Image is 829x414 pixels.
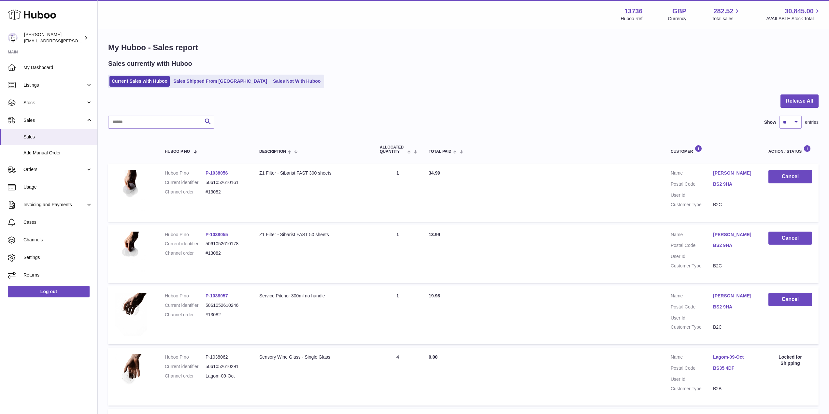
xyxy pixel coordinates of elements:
span: Invoicing and Payments [23,202,86,208]
a: Lagom-09-Oct [713,354,755,360]
img: 137361742779944.png [115,354,147,397]
button: Cancel [768,232,812,245]
dt: User Id [671,315,713,321]
dd: Lagom-09-Oct [206,373,246,379]
dt: Name [671,293,713,301]
dt: Channel order [165,189,206,195]
img: 137361742779759.png [115,293,147,336]
div: [PERSON_NAME] [24,32,83,44]
dt: Channel order [165,312,206,318]
strong: GBP [672,7,686,16]
dt: Customer Type [671,263,713,269]
span: 0.00 [429,354,437,360]
dd: B2B [713,386,755,392]
dt: Channel order [165,373,206,379]
dt: Customer Type [671,324,713,330]
dt: Huboo P no [165,232,206,238]
a: BS2 9HA [713,304,755,310]
a: [PERSON_NAME] [713,293,755,299]
td: 1 [373,225,422,283]
dd: 5061052610291 [206,364,246,370]
div: Service Pitcher 300ml no handle [259,293,367,299]
button: Release All [780,94,819,108]
span: Cases [23,219,93,225]
a: [PERSON_NAME] [713,232,755,238]
dt: User Id [671,376,713,382]
dt: Channel order [165,250,206,256]
dd: 5061052610161 [206,179,246,186]
td: 4 [373,348,422,406]
span: Channels [23,237,93,243]
dt: Current identifier [165,364,206,370]
span: [EMAIL_ADDRESS][PERSON_NAME][DOMAIN_NAME] [24,38,131,43]
dt: Name [671,354,713,362]
span: Orders [23,166,86,173]
span: Sales [23,117,86,123]
div: Sensory Wine Glass - Single Glass [259,354,367,360]
span: AVAILABLE Stock Total [766,16,821,22]
span: Description [259,150,286,154]
button: Cancel [768,293,812,306]
dd: 5061052610178 [206,241,246,247]
dt: Name [671,232,713,239]
a: BS2 9HA [713,181,755,187]
span: entries [805,119,819,125]
span: 19.98 [429,293,440,298]
dd: #13082 [206,250,246,256]
dd: B2C [713,324,755,330]
dt: Postal Code [671,365,713,373]
dt: User Id [671,192,713,198]
span: Usage [23,184,93,190]
span: Settings [23,254,93,261]
dt: Customer Type [671,386,713,392]
span: 282.52 [713,7,733,16]
dd: #13082 [206,189,246,195]
span: Total paid [429,150,451,154]
span: My Dashboard [23,64,93,71]
div: Huboo Ref [621,16,643,22]
span: Add Manual Order [23,150,93,156]
td: 1 [373,164,422,221]
a: Sales Not With Huboo [271,76,323,87]
dt: Current identifier [165,179,206,186]
img: 137361742779216.jpeg [115,170,147,213]
a: Sales Shipped From [GEOGRAPHIC_DATA] [171,76,269,87]
dt: Huboo P no [165,293,206,299]
dt: Current identifier [165,302,206,308]
dt: Huboo P no [165,170,206,176]
span: Total sales [712,16,741,22]
div: Currency [668,16,687,22]
dt: User Id [671,253,713,260]
div: Z1 Filter - Sibarist FAST 300 sheets [259,170,367,176]
a: Log out [8,286,90,297]
dt: Postal Code [671,181,713,189]
a: 30,845.00 AVAILABLE Stock Total [766,7,821,22]
span: Listings [23,82,86,88]
div: Customer [671,145,755,154]
img: horia@orea.uk [8,33,18,43]
span: Huboo P no [165,150,190,154]
div: Action / Status [768,145,812,154]
dd: B2C [713,263,755,269]
dt: Current identifier [165,241,206,247]
a: P-1038056 [206,170,228,176]
a: Current Sales with Huboo [109,76,170,87]
dd: 5061052610246 [206,302,246,308]
a: [PERSON_NAME] [713,170,755,176]
strong: 13736 [624,7,643,16]
h1: My Huboo - Sales report [108,42,819,53]
span: 34.99 [429,170,440,176]
label: Show [764,119,776,125]
span: 13.99 [429,232,440,237]
a: P-1038055 [206,232,228,237]
h2: Sales currently with Huboo [108,59,192,68]
div: Z1 Filter - Sibarist FAST 50 sheets [259,232,367,238]
dt: Customer Type [671,202,713,208]
dt: Postal Code [671,304,713,312]
span: 30,845.00 [785,7,814,16]
button: Cancel [768,170,812,183]
a: BS35 4DF [713,365,755,371]
dd: B2C [713,202,755,208]
dt: Huboo P no [165,354,206,360]
dd: P-1038062 [206,354,246,360]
